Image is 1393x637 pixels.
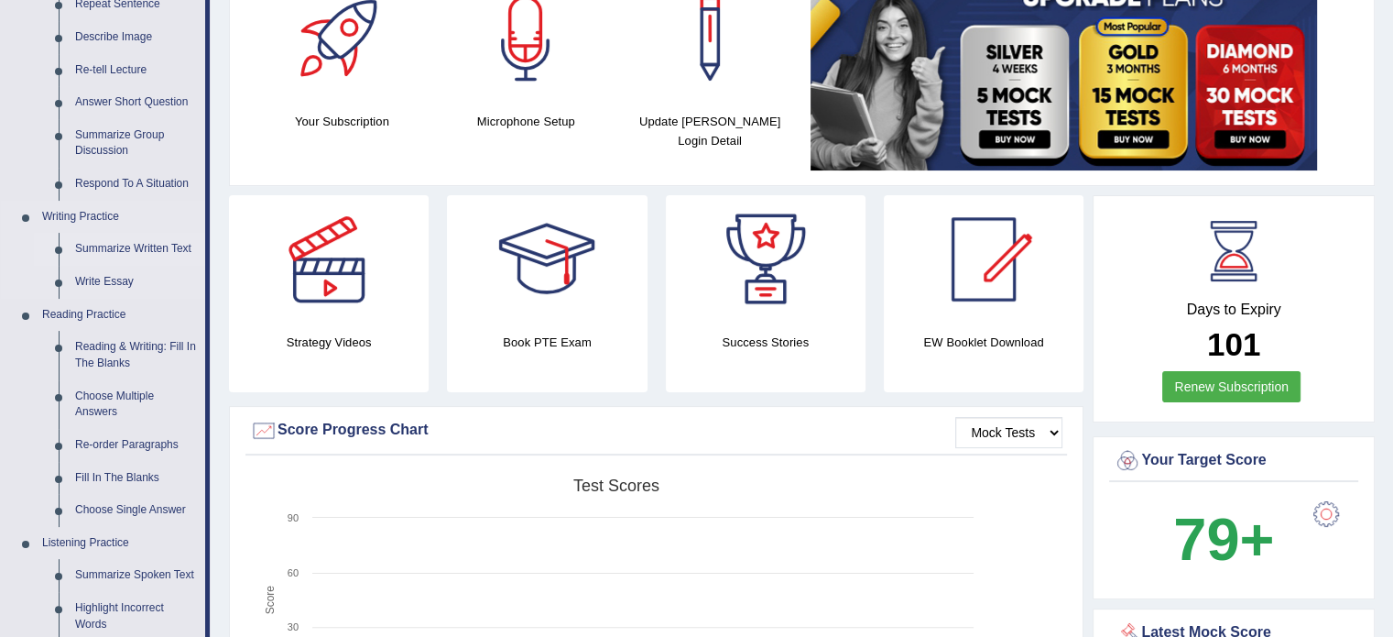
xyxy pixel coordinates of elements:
h4: Strategy Videos [229,333,429,352]
h4: Your Subscription [259,112,425,131]
h4: Days to Expiry [1114,302,1354,318]
a: Listening Practice [34,527,205,560]
a: Writing Practice [34,201,205,234]
tspan: Test scores [573,477,659,495]
b: 79+ [1173,506,1274,573]
a: Summarize Group Discussion [67,119,205,168]
a: Reading & Writing: Fill In The Blanks [67,331,205,379]
h4: EW Booklet Download [884,333,1083,352]
div: Your Target Score [1114,447,1354,475]
text: 60 [288,567,299,578]
b: 101 [1207,326,1260,362]
a: Choose Single Answer [67,494,205,527]
a: Describe Image [67,21,205,54]
div: Score Progress Chart [250,417,1062,445]
a: Reading Practice [34,299,205,332]
a: Write Essay [67,266,205,299]
a: Choose Multiple Answers [67,380,205,429]
h4: Book PTE Exam [447,333,647,352]
h4: Update [PERSON_NAME] Login Detail [627,112,793,150]
h4: Microphone Setup [443,112,609,131]
h4: Success Stories [666,333,865,352]
a: Answer Short Question [67,86,205,119]
text: 30 [288,621,299,632]
a: Renew Subscription [1162,371,1300,402]
a: Respond To A Situation [67,168,205,201]
tspan: Score [264,586,277,615]
a: Summarize Written Text [67,233,205,266]
a: Re-order Paragraphs [67,429,205,462]
a: Fill In The Blanks [67,462,205,495]
a: Re-tell Lecture [67,54,205,87]
a: Summarize Spoken Text [67,559,205,592]
text: 90 [288,512,299,523]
